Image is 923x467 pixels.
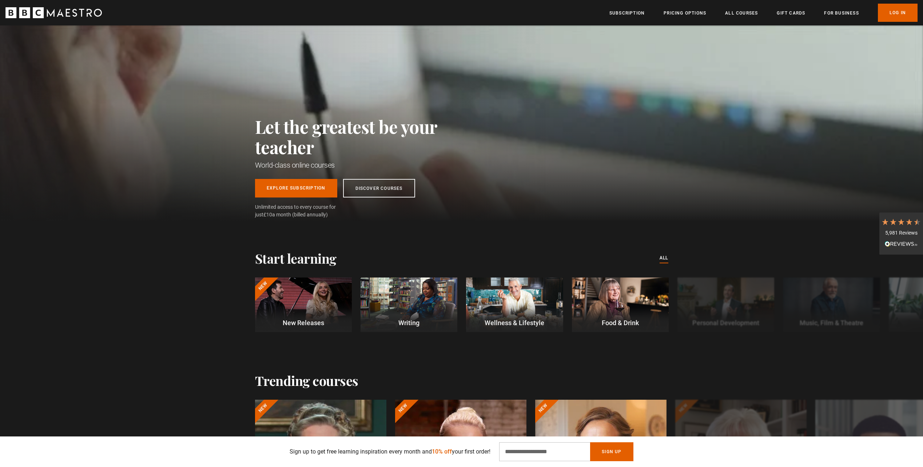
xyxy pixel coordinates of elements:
p: New Releases [255,318,351,328]
a: Music, Film & Theatre [783,278,880,332]
a: Food & Drink [572,278,669,332]
img: REVIEWS.io [885,241,918,246]
span: 10% off [432,448,452,455]
div: 5,981 Reviews [881,229,921,237]
h2: Start learning [255,251,337,266]
div: 5,981 ReviewsRead All Reviews [879,212,923,255]
p: Writing [361,318,457,328]
h2: Trending courses [255,373,358,388]
a: Explore Subscription [255,179,337,197]
p: Personal Development [677,318,774,328]
p: Food & Drink [572,318,669,328]
a: Personal Development [677,278,774,332]
p: Sign up to get free learning inspiration every month and your first order! [290,447,490,456]
svg: BBC Maestro [5,7,102,18]
button: Sign Up [590,442,633,461]
a: Writing [361,278,457,332]
a: All Courses [725,9,758,17]
h2: Let the greatest be your teacher [255,116,470,157]
a: For business [824,9,859,17]
a: Log In [878,4,918,22]
a: Discover Courses [343,179,415,197]
div: Read All Reviews [881,240,921,249]
nav: Primary [609,4,918,22]
a: Subscription [609,9,645,17]
a: New New Releases [255,278,352,332]
a: Pricing Options [664,9,706,17]
div: 4.7 Stars [881,218,921,226]
p: Wellness & Lifestyle [466,318,563,328]
h1: World-class online courses [255,160,470,170]
a: All [660,254,668,262]
a: Wellness & Lifestyle [466,278,563,332]
p: Music, Film & Theatre [783,318,880,328]
a: Gift Cards [777,9,805,17]
span: Unlimited access to every course for just a month (billed annually) [255,203,353,219]
span: £10 [263,212,272,217]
